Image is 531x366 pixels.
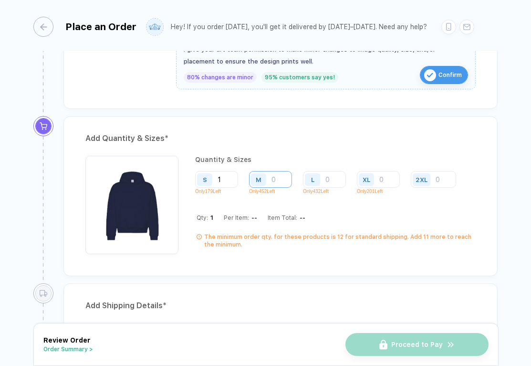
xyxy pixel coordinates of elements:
[311,176,314,183] div: L
[171,23,427,31] div: Hey! If you order [DATE], you'll get it delivered by [DATE]–[DATE]. Need any help?
[424,69,436,81] img: icon
[197,214,213,221] div: Qty:
[261,72,338,83] div: 95% customers say yes!
[297,214,305,221] div: --
[249,214,257,221] div: --
[195,156,476,163] div: Quantity & Sizes
[203,176,207,183] div: S
[184,72,257,83] div: 80% changes are minor
[256,176,261,183] div: M
[43,336,91,344] span: Review Order
[224,214,257,221] div: Per Item:
[90,161,174,244] img: 1759876524733xmuyk_nt_front.png
[85,131,476,146] div: Add Quantity & Sizes
[268,214,305,221] div: Item Total:
[43,346,93,353] button: Order Summary >
[65,21,136,32] div: Place an Order
[363,176,370,183] div: XL
[438,67,462,83] span: Confirm
[420,66,468,84] button: iconConfirm
[195,189,245,194] p: Only 179 Left
[204,233,476,248] div: The minimum order qty. for these products is 12 for standard shipping. Add 11 more to reach the m...
[184,43,468,67] div: I give your art team permission to make minor changes to image quality, size, and/or placement to...
[357,189,407,194] p: Only 201 Left
[303,189,353,194] p: Only 432 Left
[208,214,213,221] span: 1
[146,19,163,35] img: user profile
[416,176,427,183] div: 2XL
[85,298,476,313] div: Add Shipping Details
[249,189,299,194] p: Only 452 Left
